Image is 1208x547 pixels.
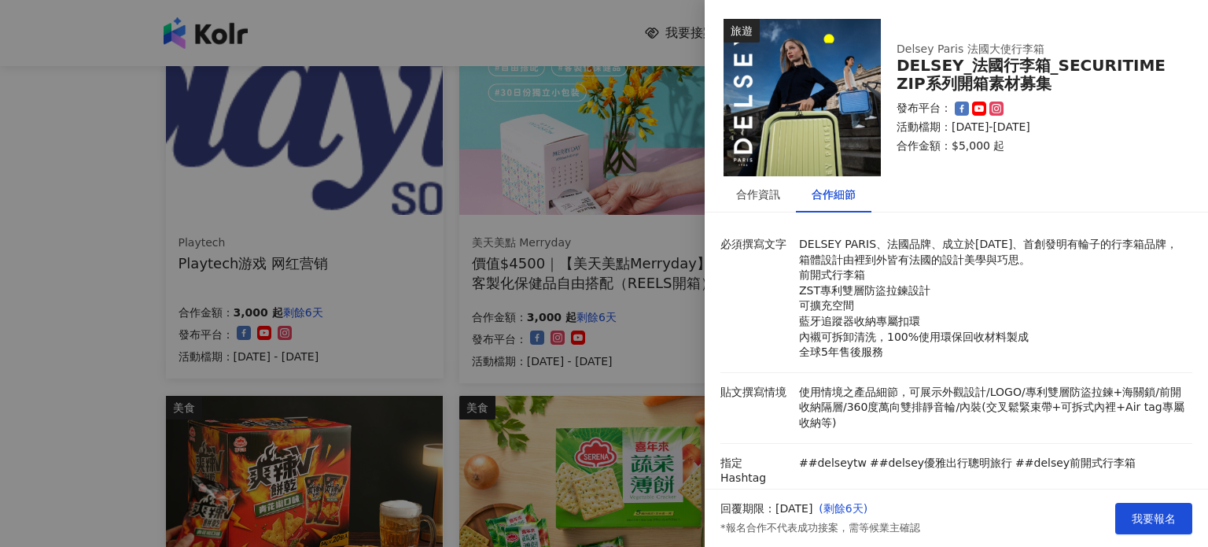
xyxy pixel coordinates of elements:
[724,19,760,43] div: 旅遊
[812,186,856,203] div: 合作細節
[799,456,867,471] p: ##delseytw
[720,237,791,253] p: 必須撰寫文字
[897,101,952,116] p: 發布平台：
[897,120,1173,135] p: 活動檔期：[DATE]-[DATE]
[819,501,919,517] p: ( 剩餘6天 )
[1015,456,1136,471] p: ##delsey前開式行李箱
[724,19,881,176] img: 【DELSEY】SECURITIME ZIP旅行箱
[720,521,920,535] p: *報名合作不代表成功接案，需等候業主確認
[897,42,1148,57] div: Delsey Paris 法國大使行李箱
[870,456,1012,471] p: ##delsey優雅出行聰明旅行
[720,385,791,401] p: 貼文撰寫情境
[1132,512,1176,525] span: 我要報名
[720,501,812,517] p: 回覆期限：[DATE]
[1115,503,1192,534] button: 我要報名
[736,186,780,203] div: 合作資訊
[897,57,1173,93] div: DELSEY_法國行李箱_SECURITIME ZIP系列開箱素材募集
[799,385,1184,431] p: 使用情境之產品細節，可展示外觀設計/LOGO/專利雙層防盜拉鍊+海關鎖/前開收納隔層/360度萬向雙排靜音輪/內裝(交叉鬆緊束帶+可拆式內裡+Air tag專屬收納等)
[720,456,791,486] p: 指定 Hashtag
[897,139,1173,154] p: 合作金額： $5,000 起
[799,237,1184,360] p: DELSEY PARIS、法國品牌、成立於[DATE]、首創發明有輪子的行李箱品牌，箱體設計由裡到外皆有法國的設計美學與巧思。 前開式行李箱 ZST專利雙層防盜拉鍊設計 可擴充空間 藍牙追蹤器收...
